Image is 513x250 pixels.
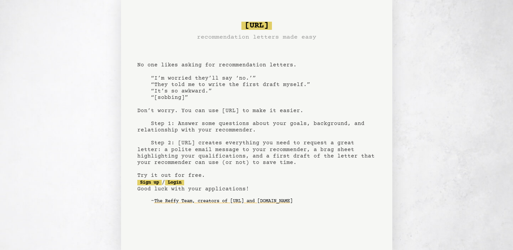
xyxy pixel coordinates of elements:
[165,180,184,185] a: Login
[137,19,376,217] pre: No one likes asking for recommendation letters. “I’m worried they’ll say ‘no.’” “They told me to ...
[197,33,316,42] h3: recommendation letters made easy
[137,180,162,185] a: Sign up
[241,22,272,30] span: [URL]
[154,196,293,207] a: The Reffy Team, creators of [URL] and [DOMAIN_NAME]
[151,198,376,205] div: -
